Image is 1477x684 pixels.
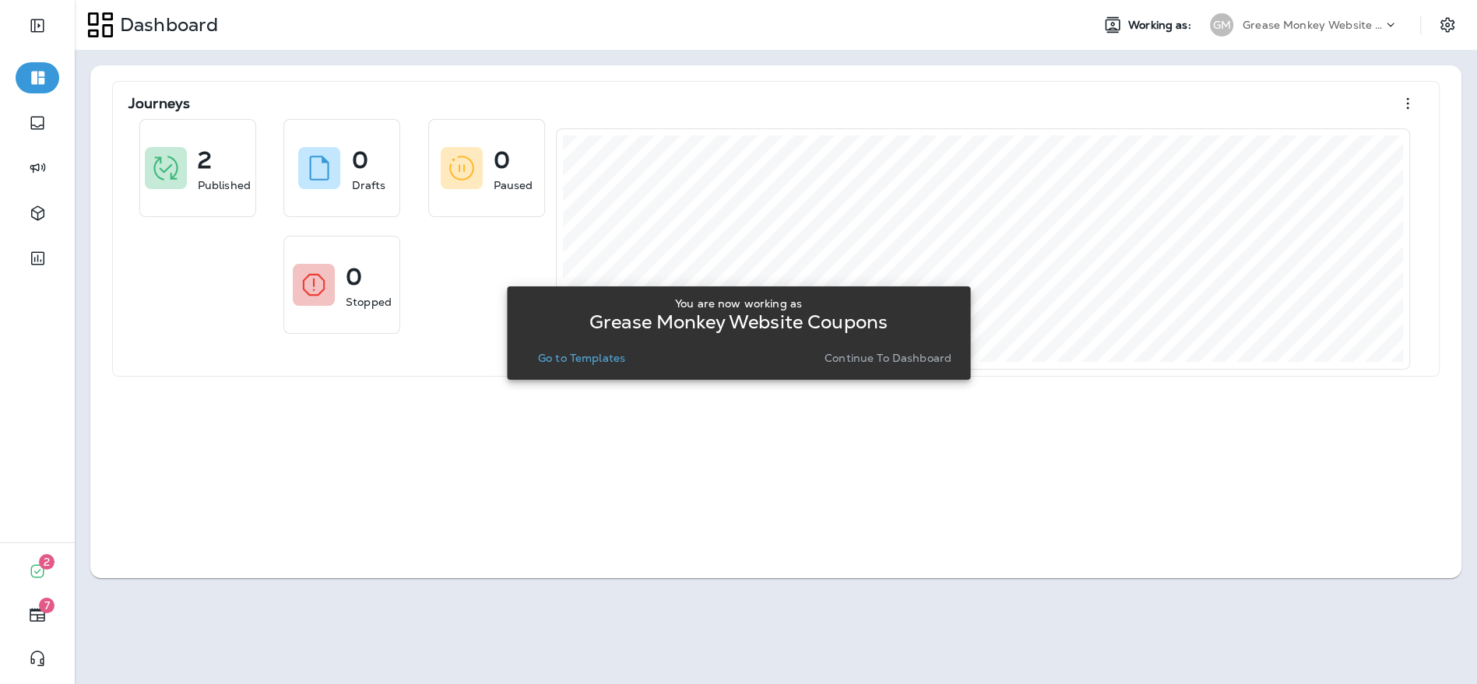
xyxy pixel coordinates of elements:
[128,96,190,111] p: Journeys
[16,10,59,41] button: Expand Sidebar
[818,347,958,369] button: Continue to Dashboard
[1433,11,1461,39] button: Settings
[532,347,631,369] button: Go to Templates
[16,556,59,587] button: 2
[114,13,218,37] p: Dashboard
[198,153,212,168] p: 2
[198,177,251,193] p: Published
[346,294,392,310] p: Stopped
[675,297,802,310] p: You are now working as
[351,177,385,193] p: Drafts
[346,269,362,285] p: 0
[538,352,625,364] p: Go to Templates
[1210,13,1233,37] div: GM
[1243,19,1383,31] p: Grease Monkey Website Coupons
[351,153,367,168] p: 0
[589,316,888,328] p: Grease Monkey Website Coupons
[825,352,951,364] p: Continue to Dashboard
[39,554,55,570] span: 2
[1128,19,1194,32] span: Working as:
[494,153,510,168] p: 0
[16,599,59,630] button: 7
[39,598,55,613] span: 7
[494,177,533,193] p: Paused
